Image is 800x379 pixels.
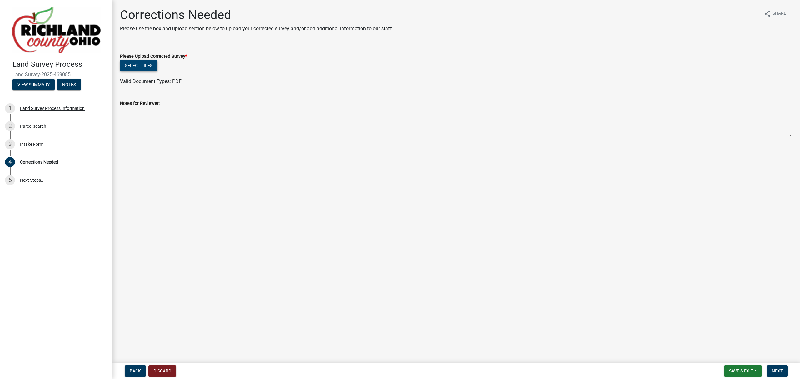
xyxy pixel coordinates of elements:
div: 3 [5,139,15,149]
span: Next [772,368,783,373]
button: Next [767,365,788,377]
button: shareShare [759,7,791,20]
div: Intake Form [20,142,43,146]
div: 5 [5,175,15,185]
button: Back [125,365,146,377]
button: Select files [120,60,157,71]
span: Land Survey-2025-469085 [12,71,100,77]
div: 4 [5,157,15,167]
img: Richland County, Ohio [12,7,101,53]
span: Valid Document Types: PDF [120,78,182,84]
button: Notes [57,79,81,90]
div: 1 [5,103,15,113]
span: Share [772,10,786,17]
div: Parcel search [20,124,46,128]
label: Please Upload Corrected Survey [120,54,187,59]
button: View Summary [12,79,55,90]
button: Save & Exit [724,365,762,377]
span: Save & Exit [729,368,753,373]
p: Please use the box and upload section below to upload your corrected survey and/or add additional... [120,25,392,32]
div: 2 [5,121,15,131]
wm-modal-confirm: Summary [12,82,55,87]
div: Corrections Needed [20,160,58,164]
wm-modal-confirm: Notes [57,82,81,87]
span: Back [130,368,141,373]
div: Land Survey Process Information [20,106,85,111]
h4: Land Survey Process [12,60,107,69]
i: share [764,10,771,17]
label: Notes for Reviewer: [120,101,160,106]
h1: Corrections Needed [120,7,392,22]
button: Discard [148,365,176,377]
